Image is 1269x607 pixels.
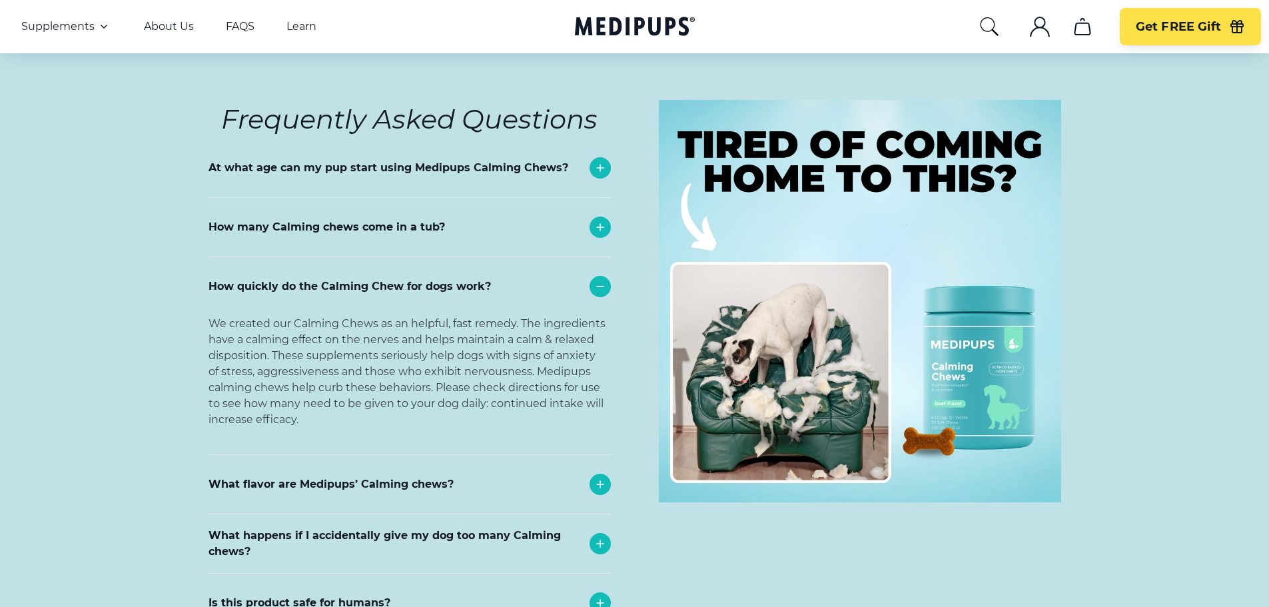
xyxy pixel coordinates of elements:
a: About Us [144,20,194,33]
span: Get FREE Gift [1136,19,1221,35]
button: cart [1066,11,1098,43]
div: We created our Calming Chews as an helpful, fast remedy. The ingredients have a calming effect on... [209,316,608,454]
a: Learn [286,20,316,33]
p: How many Calming chews come in a tub? [209,219,445,235]
p: What flavor are Medipups’ Calming chews? [209,476,454,492]
div: Our calming soft chews are an amazing solution for dogs of any breed. This chew is to be given to... [209,197,608,272]
a: FAQS [226,20,254,33]
button: search [979,16,1000,37]
div: Each tub contains 30 chews. [209,257,608,299]
div: Beef Flavored: Our chews will leave your pup begging for MORE! [209,514,608,556]
a: Medipups [575,14,695,41]
button: Get FREE Gift [1120,8,1261,45]
span: Supplements [21,20,95,33]
img: Dog paw licking solution – FAQs about our chews [659,100,1061,502]
p: What happens if I accidentally give my dog too many Calming chews? [209,528,583,560]
button: account [1024,11,1056,43]
p: At what age can my pup start using Medipups Calming Chews? [209,160,568,176]
p: How quickly do the Calming Chew for dogs work? [209,279,491,295]
h6: Frequently Asked Questions [209,100,611,139]
button: Supplements [21,19,112,35]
